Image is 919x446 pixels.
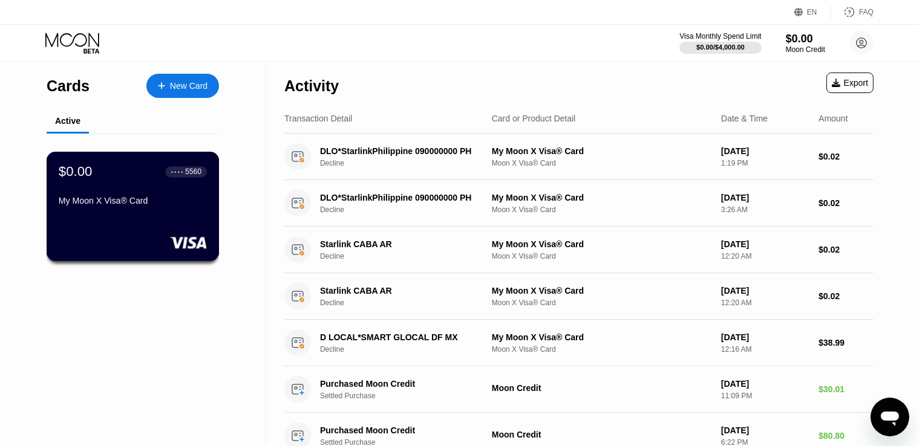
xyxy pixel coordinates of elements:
div: My Moon X Visa® Card [492,193,711,202]
div: $0.00● ● ● ●5560My Moon X Visa® Card [47,152,218,260]
iframe: Button to launch messaging window [871,398,909,436]
div: ● ● ● ● [171,170,183,173]
div: My Moon X Visa® Card [492,239,711,249]
div: [DATE] [721,379,809,389]
div: $0.00 [59,164,93,179]
div: Moon X Visa® Card [492,345,711,354]
div: FAQ [859,8,874,16]
div: D LOCAL*SMART GLOCAL DF MXDeclineMy Moon X Visa® CardMoon X Visa® Card[DATE]12:16 AM$38.99 [284,320,874,366]
div: 3:26 AM [721,205,809,214]
div: Purchased Moon CreditSettled PurchaseMoon Credit[DATE]11:09 PM$30.01 [284,366,874,413]
div: [DATE] [721,193,809,202]
div: Cards [47,77,90,95]
div: Visa Monthly Spend Limit$0.00/$4,000.00 [679,32,761,54]
div: 1:19 PM [721,159,809,167]
div: $0.02 [819,198,874,208]
div: $0.00 [786,33,825,45]
div: EN [807,8,817,16]
div: $80.80 [819,431,874,441]
div: Active [55,116,80,126]
div: Starlink CABA AR [320,286,486,296]
div: My Moon X Visa® Card [59,196,207,205]
div: 5560 [185,167,201,176]
div: My Moon X Visa® Card [492,286,711,296]
div: Settled Purchase [320,392,498,400]
div: Moon X Visa® Card [492,159,711,167]
div: Starlink CABA ARDeclineMy Moon X Visa® CardMoon X Visa® Card[DATE]12:20 AM$0.02 [284,273,874,320]
div: Decline [320,299,498,307]
div: $0.02 [819,152,874,161]
div: DLO*StarlinkPhilippine 090000000 PHDeclineMy Moon X Visa® CardMoon X Visa® Card[DATE]3:26 AM$0.02 [284,180,874,227]
div: D LOCAL*SMART GLOCAL DF MX [320,332,486,342]
div: New Card [146,74,219,98]
div: [DATE] [721,239,809,249]
div: Amount [819,114,848,123]
div: Date & Time [721,114,768,123]
div: DLO*StarlinkPhilippine 090000000 PH [320,193,486,202]
div: EN [794,6,831,18]
div: Purchased Moon Credit [320,379,486,389]
div: My Moon X Visa® Card [492,146,711,156]
div: [DATE] [721,286,809,296]
div: 12:20 AM [721,252,809,260]
div: 11:09 PM [721,392,809,400]
div: New Card [170,81,208,91]
div: Moon Credit [492,430,711,439]
div: [DATE] [721,332,809,342]
div: $30.01 [819,384,874,394]
div: FAQ [831,6,874,18]
div: 12:20 AM [721,299,809,307]
div: My Moon X Visa® Card [492,332,711,342]
div: Transaction Detail [284,114,352,123]
div: $0.02 [819,245,874,254]
div: Decline [320,159,498,167]
div: Export [826,73,874,93]
div: Moon X Visa® Card [492,299,711,307]
div: [DATE] [721,146,809,156]
div: Moon X Visa® Card [492,252,711,260]
div: Visa Monthly Spend Limit [679,32,761,40]
div: Starlink CABA ARDeclineMy Moon X Visa® CardMoon X Visa® Card[DATE]12:20 AM$0.02 [284,227,874,273]
div: $38.99 [819,338,874,347]
div: DLO*StarlinkPhilippine 090000000 PH [320,146,486,156]
div: 12:16 AM [721,345,809,354]
div: $0.02 [819,291,874,301]
div: $0.00 / $4,000.00 [696,44,745,51]
div: Decline [320,205,498,214]
div: Decline [320,345,498,354]
div: Decline [320,252,498,260]
div: Activity [284,77,339,95]
div: Card or Product Detail [492,114,576,123]
div: Moon X Visa® Card [492,205,711,214]
div: Starlink CABA AR [320,239,486,249]
div: [DATE] [721,425,809,435]
div: Purchased Moon Credit [320,425,486,435]
div: $0.00Moon Credit [786,33,825,54]
div: Moon Credit [492,383,711,393]
div: DLO*StarlinkPhilippine 090000000 PHDeclineMy Moon X Visa® CardMoon X Visa® Card[DATE]1:19 PM$0.02 [284,134,874,180]
div: Export [832,78,868,88]
div: Moon Credit [786,45,825,54]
